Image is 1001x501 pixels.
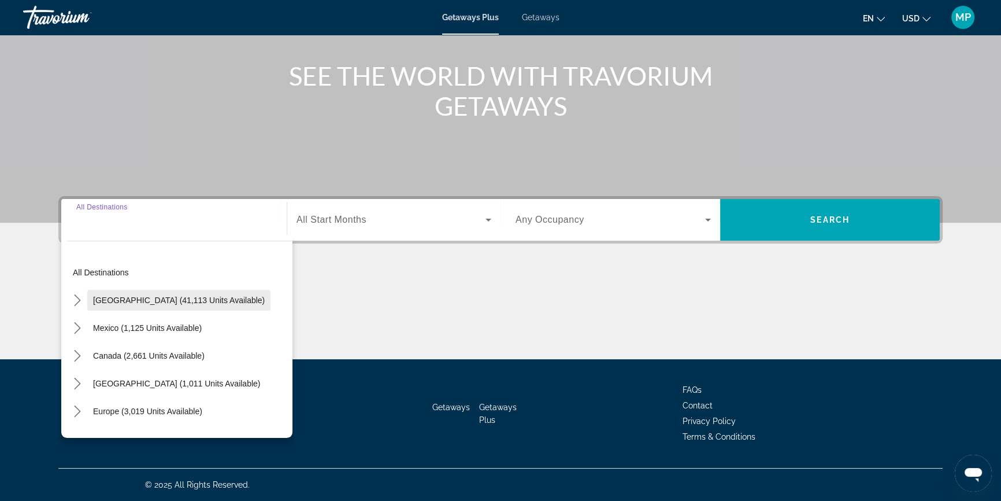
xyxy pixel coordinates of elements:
[863,14,874,23] span: en
[87,429,259,450] button: Select destination: Australia (237 units available)
[145,480,250,489] span: © 2025 All Rights Reserved.
[93,296,265,305] span: [GEOGRAPHIC_DATA] (41,113 units available)
[67,290,87,311] button: Toggle United States (41,113 units available) submenu
[67,318,87,338] button: Toggle Mexico (1,125 units available) submenu
[87,318,207,338] button: Select destination: Mexico (1,125 units available)
[516,215,584,224] span: Any Occupancy
[67,401,87,422] button: Toggle Europe (3,019 units available) submenu
[93,379,260,388] span: [GEOGRAPHIC_DATA] (1,011 units available)
[87,373,266,394] button: Select destination: Caribbean & Atlantic Islands (1,011 units available)
[76,213,272,227] input: Select destination
[23,2,139,32] a: Travorium
[683,417,736,426] a: Privacy Policy
[683,401,713,410] a: Contact
[442,13,499,22] a: Getaways Plus
[955,12,971,23] span: MP
[93,323,202,333] span: Mexico (1,125 units available)
[683,432,755,441] a: Terms & Conditions
[87,290,270,311] button: Select destination: United States (41,113 units available)
[87,345,210,366] button: Select destination: Canada (2,661 units available)
[955,455,992,492] iframe: Button to launch messaging window
[683,385,702,395] a: FAQs
[61,199,940,241] div: Search widget
[87,401,208,422] button: Select destination: Europe (3,019 units available)
[902,14,920,23] span: USD
[479,403,517,425] a: Getaways Plus
[810,215,850,224] span: Search
[67,429,87,450] button: Toggle Australia (237 units available) submenu
[93,407,202,416] span: Europe (3,019 units available)
[948,5,978,30] button: User Menu
[284,61,717,121] h1: SEE THE WORLD WITH TRAVORIUM GETAWAYS
[902,10,930,27] button: Change currency
[73,268,129,277] span: All destinations
[863,10,885,27] button: Change language
[432,403,470,412] a: Getaways
[720,199,940,241] button: Search
[61,235,292,438] div: Destination options
[67,262,292,283] button: Select destination: All destinations
[522,13,559,22] a: Getaways
[67,346,87,366] button: Toggle Canada (2,661 units available) submenu
[76,203,128,211] span: All Destinations
[93,351,205,360] span: Canada (2,661 units available)
[296,215,366,224] span: All Start Months
[67,374,87,394] button: Toggle Caribbean & Atlantic Islands (1,011 units available) submenu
